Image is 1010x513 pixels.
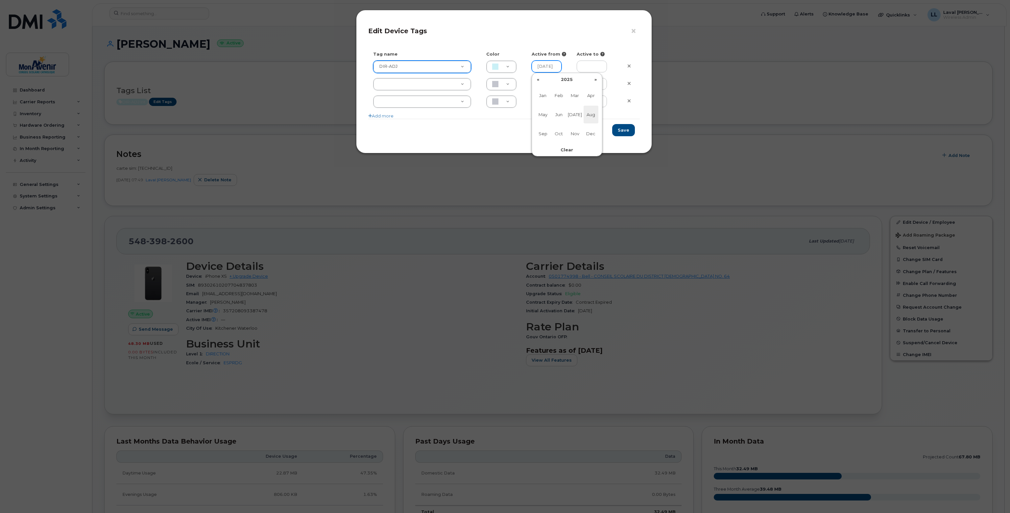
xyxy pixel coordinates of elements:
h4: Edit Device Tags [368,27,640,35]
div: Active to [572,51,617,57]
span: Jun [552,106,566,123]
div: Color [481,51,527,57]
div: Tag name [368,51,481,57]
div: Active from [527,51,572,57]
span: [DATE] [567,106,582,123]
span: Sep [536,125,550,142]
span: May [536,106,550,123]
a: Add more [368,113,394,118]
th: 2025 [543,74,591,84]
span: Dec [584,125,598,142]
th: Clear [533,145,601,155]
span: Aug [584,106,598,123]
th: « [533,74,543,84]
i: Fill in to restrict tag activity to this date [562,52,566,56]
i: Fill in to restrict tag activity to this date [600,52,605,56]
span: Apr [584,87,598,104]
button: Save [612,124,635,136]
span: Mar [567,87,582,104]
span: Nov [567,125,582,142]
span: Oct [552,125,566,142]
span: DIR-ADJ [375,64,397,69]
button: × [631,26,640,36]
span: Feb [552,87,566,104]
span: Jan [536,87,550,104]
th: » [591,74,601,84]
